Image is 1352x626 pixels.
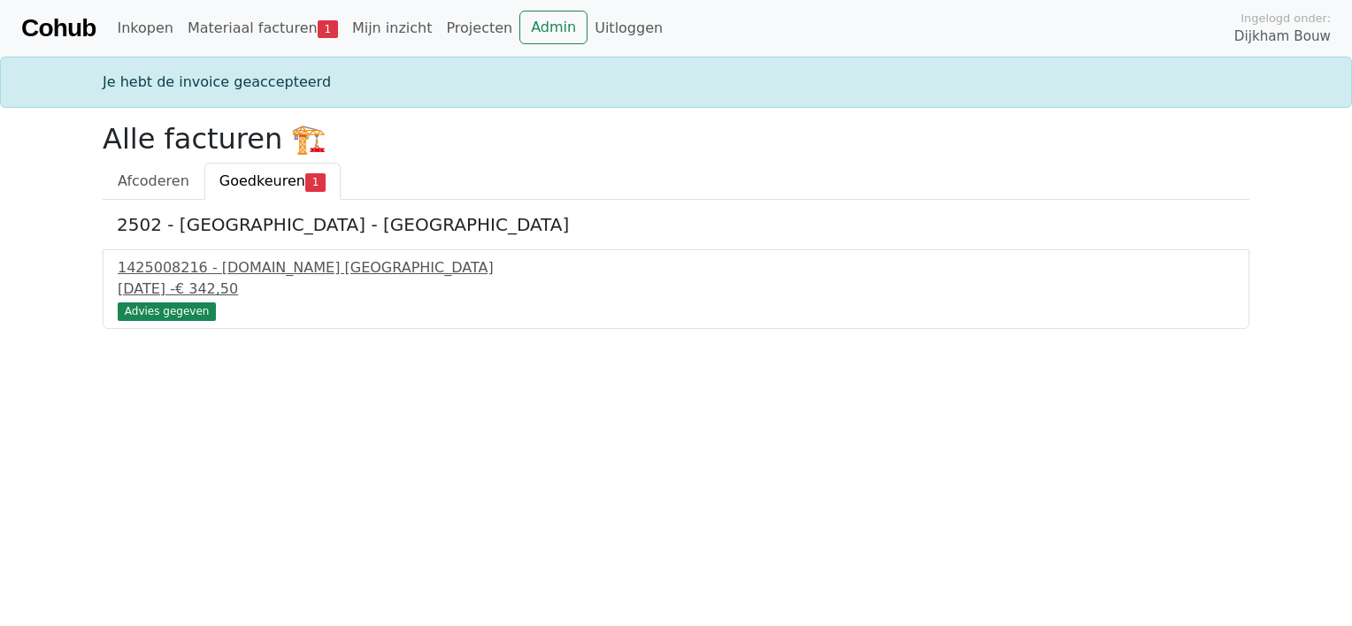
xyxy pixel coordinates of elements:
[118,172,189,189] span: Afcoderen
[21,7,96,50] a: Cohub
[1234,27,1331,47] span: Dijkham Bouw
[181,11,345,46] a: Materiaal facturen1
[92,72,1260,93] div: Je hebt de invoice geaccepteerd
[219,172,305,189] span: Goedkeuren
[175,280,238,297] span: € 342,50
[110,11,180,46] a: Inkopen
[305,173,326,191] span: 1
[204,163,341,200] a: Goedkeuren1
[118,257,1234,279] div: 1425008216 - [DOMAIN_NAME] [GEOGRAPHIC_DATA]
[318,20,338,38] span: 1
[103,122,1249,156] h2: Alle facturen 🏗️
[118,257,1234,318] a: 1425008216 - [DOMAIN_NAME] [GEOGRAPHIC_DATA][DATE] -€ 342,50 Advies gegeven
[118,279,1234,300] div: [DATE] -
[103,163,204,200] a: Afcoderen
[519,11,588,44] a: Admin
[439,11,519,46] a: Projecten
[118,302,216,320] div: Advies gegeven
[1241,10,1331,27] span: Ingelogd onder:
[117,214,1235,235] h5: 2502 - [GEOGRAPHIC_DATA] - [GEOGRAPHIC_DATA]
[345,11,440,46] a: Mijn inzicht
[588,11,670,46] a: Uitloggen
